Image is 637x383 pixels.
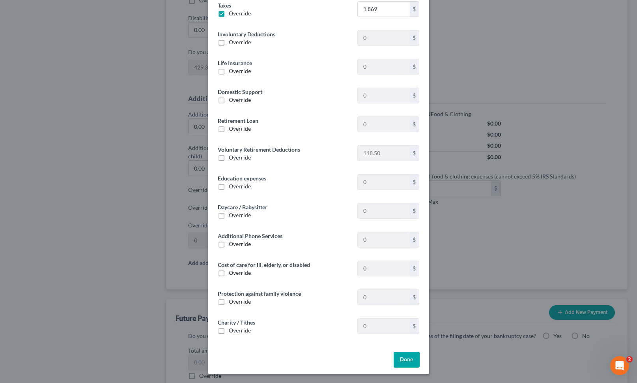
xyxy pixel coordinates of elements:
[410,261,419,276] div: $
[610,356,629,375] iframe: Intercom live chat
[229,240,251,247] span: Override
[218,30,275,38] label: Involuntary Deductions
[218,203,267,211] label: Daycare / Babysitter
[218,116,258,125] label: Retirement Loan
[229,154,251,161] span: Override
[410,290,419,305] div: $
[229,125,251,132] span: Override
[229,327,251,334] span: Override
[218,261,310,269] label: Cost of care for ill, elderly, or disabled
[410,2,419,17] div: $
[229,183,251,190] span: Override
[410,117,419,132] div: $
[229,10,251,17] span: Override
[358,59,409,74] input: 0.00
[410,232,419,247] div: $
[229,68,251,74] span: Override
[358,2,409,17] input: 0.00
[358,319,409,334] input: 0.00
[358,261,409,276] input: 0.00
[410,88,419,103] div: $
[229,269,251,276] span: Override
[229,39,251,45] span: Override
[358,88,409,103] input: 0.00
[358,117,409,132] input: 0.00
[410,30,419,45] div: $
[410,59,419,74] div: $
[218,145,300,154] label: Voluntary Retirement Deductions
[410,175,419,190] div: $
[229,298,251,305] span: Override
[410,146,419,161] div: $
[229,96,251,103] span: Override
[626,356,633,362] span: 2
[358,232,409,247] input: 0.00
[229,212,251,218] span: Override
[410,203,419,218] div: $
[218,1,231,9] label: Taxes
[394,352,420,368] button: Done
[218,59,252,67] label: Life Insurance
[358,290,409,305] input: 0.00
[218,232,282,240] label: Additional Phone Services
[218,289,301,298] label: Protection against family violence
[218,318,255,327] label: Charity / Tithes
[358,203,409,218] input: 0.00
[218,174,266,182] label: Education expenses
[218,88,262,96] label: Domestic Support
[410,319,419,334] div: $
[358,146,409,161] input: 0.00
[358,175,409,190] input: 0.00
[358,30,409,45] input: 0.00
